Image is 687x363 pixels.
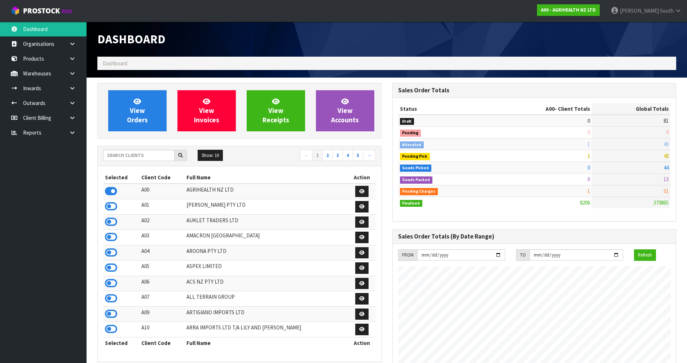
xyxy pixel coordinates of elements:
[140,306,185,322] td: A09
[541,7,596,13] strong: A00 - AGRIHEALTH NZ LTD
[398,249,417,261] div: FROM
[23,6,60,16] span: ProStock
[185,291,348,307] td: ALL TERRAIN GROUP
[333,150,343,161] a: 3
[400,153,430,160] span: Pending Pick
[316,90,374,131] a: ViewAccounts
[348,337,376,349] th: Action
[664,176,669,183] span: 13
[664,164,669,171] span: 44
[537,4,600,16] a: A00 - AGRIHEALTH NZ LTD
[353,150,363,161] a: 5
[103,60,127,67] span: Dashboard
[127,97,148,124] span: View Orders
[587,141,590,148] span: 1
[140,214,185,230] td: A02
[245,150,376,162] nav: Page navigation
[185,172,348,183] th: Full Name
[620,7,659,14] span: [PERSON_NAME]
[322,150,333,161] a: 2
[103,172,140,183] th: Selected
[400,200,423,207] span: Finalised
[400,188,438,195] span: Pending Charges
[348,172,376,183] th: Action
[488,103,592,115] th: - Client Totals
[97,31,166,47] span: Dashboard
[664,188,669,194] span: 51
[185,214,348,230] td: AUKLET TRADERS LTD
[664,152,669,159] span: 43
[140,230,185,245] td: A03
[516,249,529,261] div: TO
[400,141,424,149] span: Allocated
[400,118,414,125] span: Draft
[634,249,656,261] button: Refresh
[300,150,313,161] a: ←
[587,117,590,124] span: 0
[185,276,348,291] td: ACS NZ PTY LTD
[140,199,185,215] td: A01
[653,199,669,206] span: 379865
[61,8,72,15] small: WMS
[587,152,590,159] span: 1
[666,129,669,136] span: 9
[140,291,185,307] td: A07
[546,105,555,112] span: A00
[185,184,348,199] td: AGRIHEALTH NZ LTD
[185,322,348,337] td: ARRA IMPORTS LTD T/A LILY AND [PERSON_NAME]
[103,150,175,161] input: Search clients
[587,129,590,136] span: 0
[140,172,185,183] th: Client Code
[194,97,219,124] span: View Invoices
[185,199,348,215] td: [PERSON_NAME] PTY LTD
[592,103,670,115] th: Global Totals
[363,150,375,161] a: →
[140,322,185,337] td: A10
[580,199,590,206] span: 8206
[587,164,590,171] span: 0
[343,150,353,161] a: 4
[587,188,590,194] span: 1
[185,261,348,276] td: ASPEX LIMITED
[140,337,185,349] th: Client Code
[247,90,305,131] a: ViewReceipts
[11,6,20,15] img: cube-alt.png
[103,337,140,349] th: Selected
[664,141,669,148] span: 40
[587,176,590,183] span: 0
[398,233,671,240] h3: Sales Order Totals (By Date Range)
[185,306,348,322] td: ARTIGIANO IMPORTS LTD
[185,337,348,349] th: Full Name
[398,103,488,115] th: Status
[398,87,671,94] h3: Sales Order Totals
[198,150,223,161] button: Show: 10
[331,97,359,124] span: View Accounts
[263,97,289,124] span: View Receipts
[140,276,185,291] td: A06
[312,150,323,161] a: 1
[664,117,669,124] span: 81
[177,90,236,131] a: ViewInvoices
[140,261,185,276] td: A05
[400,165,432,172] span: Goods Picked
[660,7,674,14] span: South
[185,230,348,245] td: AMACRON [GEOGRAPHIC_DATA]
[140,184,185,199] td: A00
[140,245,185,261] td: A04
[400,130,421,137] span: Pending
[400,176,433,184] span: Goods Packed
[185,245,348,261] td: AROONA PTY LTD
[108,90,167,131] a: ViewOrders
